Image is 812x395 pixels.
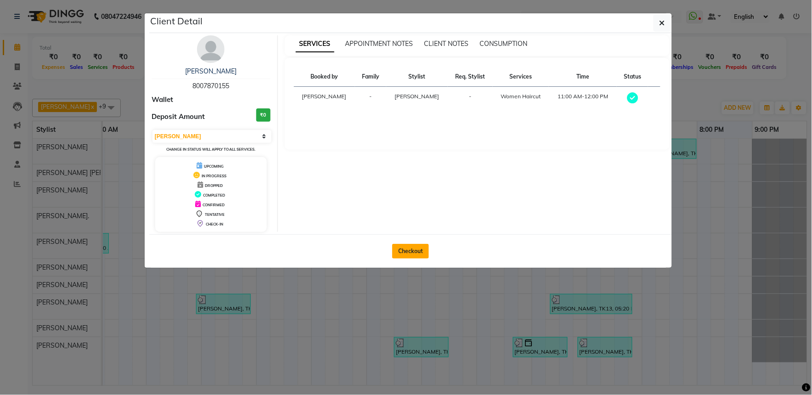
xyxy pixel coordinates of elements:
[498,92,543,101] div: Women Haircut
[206,222,223,226] span: CHECK-IN
[152,112,205,122] span: Deposit Amount
[549,87,617,110] td: 11:00 AM-12:00 PM
[203,203,225,207] span: CONFIRMED
[386,67,447,87] th: Stylist
[202,174,226,178] span: IN PROGRESS
[152,95,173,105] span: Wallet
[205,212,225,217] span: TENTATIVE
[203,193,225,197] span: COMPLETED
[549,67,617,87] th: Time
[204,164,224,169] span: UPCOMING
[617,67,648,87] th: Status
[355,87,386,110] td: -
[166,147,256,152] small: Change in status will apply to all services.
[256,108,271,122] h3: ₹0
[355,67,386,87] th: Family
[205,183,223,188] span: DROPPED
[448,67,493,87] th: Req. Stylist
[424,39,469,48] span: CLIENT NOTES
[480,39,528,48] span: CONSUMPTION
[294,67,355,87] th: Booked by
[197,35,225,63] img: avatar
[150,14,203,28] h5: Client Detail
[392,244,429,259] button: Checkout
[493,67,549,87] th: Services
[185,67,237,75] a: [PERSON_NAME]
[395,93,440,100] span: [PERSON_NAME]
[345,39,413,48] span: APPOINTMENT NOTES
[296,36,334,52] span: SERVICES
[192,82,229,90] span: 8007870155
[448,87,493,110] td: -
[294,87,355,110] td: [PERSON_NAME]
